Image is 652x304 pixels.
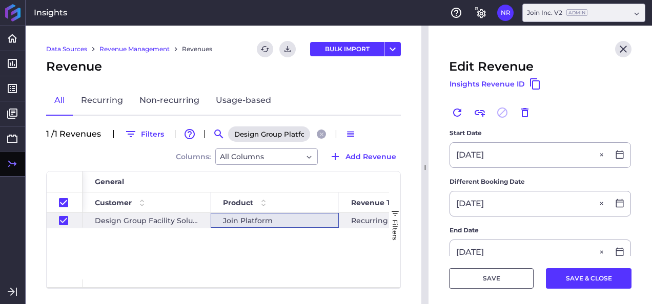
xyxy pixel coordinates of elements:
[73,86,131,116] a: Recurring
[517,104,533,121] button: Delete
[450,191,609,216] input: Select Date
[351,198,405,207] span: Revenue Type
[339,213,452,228] div: Recurring
[211,126,227,142] button: Search by
[131,86,208,116] a: Non-recurring
[99,45,170,54] a: Revenue Management
[324,148,401,165] button: Add Revenue
[449,76,542,92] button: Insights Revenue ID
[220,150,264,163] span: All Columns
[176,153,211,160] span: Columns:
[317,129,326,139] button: Close search
[223,213,273,228] span: Join Platform
[384,42,401,56] button: User Menu
[257,41,273,57] button: Refresh
[95,177,124,186] span: General
[215,148,318,165] div: Dropdown select
[449,104,465,121] button: Renew
[546,268,631,289] button: SAVE & CLOSE
[527,8,587,17] div: Join Inc. V2
[449,268,534,289] button: SAVE
[450,78,525,90] span: Insights Revenue ID
[450,225,479,235] span: End Date
[345,151,396,162] span: Add Revenue
[279,41,296,57] button: Download
[450,240,609,265] input: Select Date
[46,130,107,138] div: 1 / 1 Revenue s
[120,126,169,142] button: Filters
[615,41,631,57] button: Close
[597,240,609,265] button: Close
[223,198,253,207] span: Product
[450,128,482,138] span: Start Date
[450,143,609,167] input: Select Date
[448,5,464,21] button: Help
[566,9,587,16] ins: Admin
[47,213,83,228] div: Press SPACE to deselect this row.
[597,143,609,167] button: Close
[473,5,489,21] button: General Settings
[497,5,514,21] button: User Menu
[208,86,279,116] a: Usage-based
[522,4,645,22] div: Dropdown select
[310,42,384,56] button: BULK IMPORT
[46,86,73,116] a: All
[182,45,212,54] a: Revenues
[95,198,132,207] span: Customer
[472,104,488,121] button: Link
[391,220,399,241] span: Filters
[95,213,198,228] span: Design Group Facility Solutions
[450,177,525,187] span: Different Booking Date
[597,191,609,216] button: Close
[449,57,534,76] span: Edit Revenue
[46,57,102,76] span: Revenue
[46,45,87,54] a: Data Sources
